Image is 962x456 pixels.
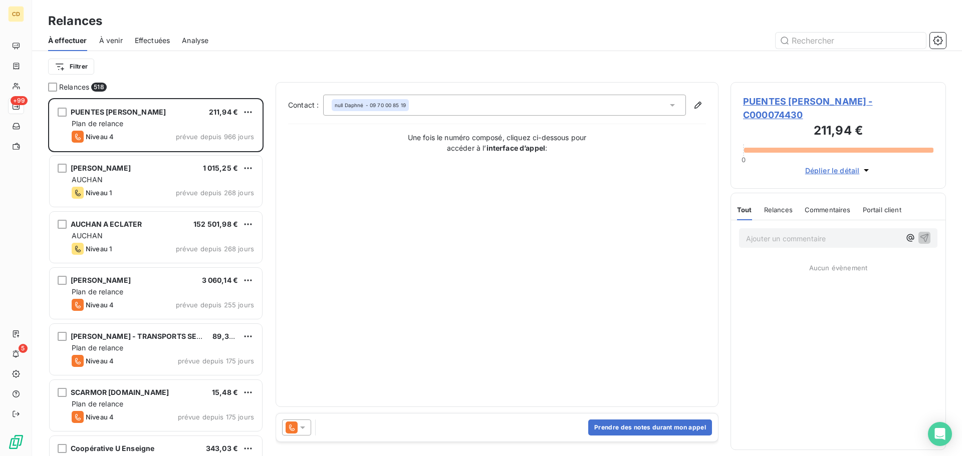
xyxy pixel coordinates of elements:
[178,357,254,365] span: prévue depuis 175 jours
[202,276,238,284] span: 3 060,14 €
[91,83,106,92] span: 518
[86,301,114,309] span: Niveau 4
[764,206,793,214] span: Relances
[737,206,752,214] span: Tout
[863,206,901,214] span: Portail client
[776,33,926,49] input: Rechercher
[809,264,867,272] span: Aucun évènement
[86,245,112,253] span: Niveau 1
[8,6,24,22] div: CD
[71,108,166,116] span: PUENTES [PERSON_NAME]
[178,413,254,421] span: prévue depuis 175 jours
[805,206,851,214] span: Commentaires
[335,102,406,109] div: - 09 70 00 85 19
[206,444,238,452] span: 343,03 €
[86,413,114,421] span: Niveau 4
[71,444,154,452] span: Coopérative U Enseigne
[487,144,546,152] strong: interface d’appel
[743,95,933,122] span: PUENTES [PERSON_NAME] - C000074430
[72,231,103,240] span: AUCHAN
[176,245,254,253] span: prévue depuis 268 jours
[72,399,123,408] span: Plan de relance
[176,189,254,197] span: prévue depuis 268 jours
[71,388,169,396] span: SCARMOR [DOMAIN_NAME]
[212,388,238,396] span: 15,48 €
[99,36,123,46] span: À venir
[71,332,216,340] span: [PERSON_NAME] - TRANSPORTS SELLIER
[742,156,746,164] span: 0
[19,344,28,353] span: 5
[805,165,860,176] span: Déplier le détail
[48,12,102,30] h3: Relances
[48,36,87,46] span: À effectuer
[86,133,114,141] span: Niveau 4
[8,434,24,450] img: Logo LeanPay
[72,119,123,128] span: Plan de relance
[588,419,712,435] button: Prendre des notes durant mon appel
[288,100,323,110] label: Contact :
[802,165,875,176] button: Déplier le détail
[193,220,238,228] span: 152 501,98 €
[11,96,28,105] span: +99
[86,357,114,365] span: Niveau 4
[203,164,238,172] span: 1 015,25 €
[71,220,142,228] span: AUCHAN A ECLATER
[212,332,240,340] span: 89,35 €
[135,36,170,46] span: Effectuées
[182,36,208,46] span: Analyse
[48,98,264,456] div: grid
[209,108,238,116] span: 211,94 €
[176,133,254,141] span: prévue depuis 966 jours
[335,102,364,109] span: null Daphné
[48,59,94,75] button: Filtrer
[72,343,123,352] span: Plan de relance
[72,287,123,296] span: Plan de relance
[743,122,933,142] h3: 211,94 €
[928,422,952,446] div: Open Intercom Messenger
[176,301,254,309] span: prévue depuis 255 jours
[59,82,89,92] span: Relances
[72,175,103,184] span: AUCHAN
[71,164,131,172] span: [PERSON_NAME]
[71,276,131,284] span: [PERSON_NAME]
[86,189,112,197] span: Niveau 1
[397,132,597,153] p: Une fois le numéro composé, cliquez ci-dessous pour accéder à l’ :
